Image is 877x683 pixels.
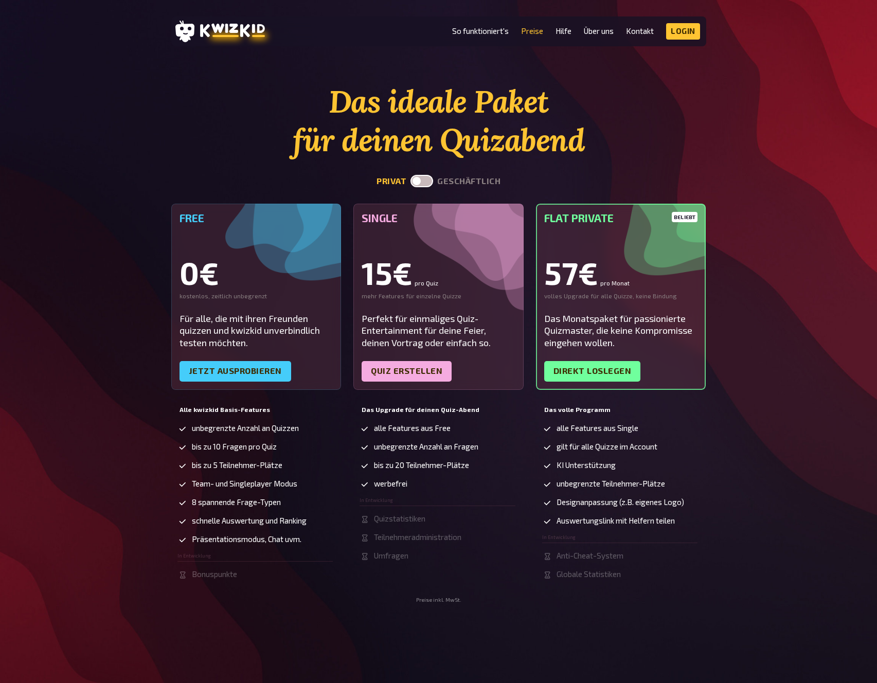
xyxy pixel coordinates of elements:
span: werbefrei [374,479,407,488]
span: unbegrenzte Anzahl an Fragen [374,442,478,451]
span: bis zu 5 Teilnehmer-Plätze [192,461,282,470]
span: bis zu 20 Teilnehmer-Plätze [374,461,469,470]
a: Über uns [584,27,614,35]
span: Globale Statistiken [557,570,621,579]
span: alle Features aus Single [557,424,638,433]
span: bis zu 10 Fragen pro Quiz [192,442,277,451]
span: Team- und Singleplayer Modus [192,479,297,488]
a: Quiz erstellen [362,361,452,382]
div: mehr Features für einzelne Quizze [362,292,515,300]
span: gilt für alle Quizze im Account [557,442,657,451]
a: Preise [521,27,543,35]
span: Quizstatistiken [374,514,425,523]
a: So funktioniert's [452,27,509,35]
span: 8 spannende Frage-Typen [192,498,281,507]
div: 0€ [180,257,333,288]
a: Login [666,23,700,40]
button: privat [377,176,406,186]
span: unbegrenzte Anzahl an Quizzen [192,424,299,433]
span: Umfragen [374,551,408,560]
a: Jetzt ausprobieren [180,361,291,382]
span: Designanpassung (z.B. eigenes Logo) [557,498,684,507]
h5: Flat Private [544,212,698,224]
div: 15€ [362,257,515,288]
h5: Das volle Programm [544,406,698,414]
h5: Das Upgrade für deinen Quiz-Abend [362,406,515,414]
span: Teilnehmeradministration [374,533,461,542]
span: schnelle Auswertung und Ranking [192,516,307,525]
a: Kontakt [626,27,654,35]
div: Für alle, die mit ihren Freunden quizzen und kwizkid unverbindlich testen möchten. [180,313,333,349]
div: 57€ [544,257,698,288]
h5: Alle kwizkid Basis-Features [180,406,333,414]
div: Perfekt für einmaliges Quiz-Entertainment für deine Feier, deinen Vortrag oder einfach so. [362,313,515,349]
span: In Entwicklung [177,553,211,559]
span: Präsentationsmodus, Chat uvm. [192,535,301,544]
span: Auswertungslink mit Helfern teilen [557,516,675,525]
span: In Entwicklung [360,498,393,503]
small: Preise inkl. MwSt. [416,597,461,603]
span: Bonuspunkte [192,570,237,579]
h5: Free [180,212,333,224]
h5: Single [362,212,515,224]
span: alle Features aus Free [374,424,451,433]
span: Anti-Cheat-System [557,551,623,560]
a: Direkt loslegen [544,361,641,382]
div: kostenlos, zeitlich unbegrenzt [180,292,333,300]
span: KI Unterstützung [557,461,616,470]
span: unbegrenzte Teilnehmer-Plätze [557,479,665,488]
div: volles Upgrade für alle Quizze, keine Bindung [544,292,698,300]
button: geschäftlich [437,176,500,186]
h1: Das ideale Paket für deinen Quizabend [171,82,706,159]
div: Das Monatspaket für passionierte Quizmaster, die keine Kompromisse eingehen wollen. [544,313,698,349]
small: pro Quiz [415,280,438,286]
small: pro Monat [600,280,630,286]
a: Hilfe [556,27,571,35]
span: In Entwicklung [542,535,576,540]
